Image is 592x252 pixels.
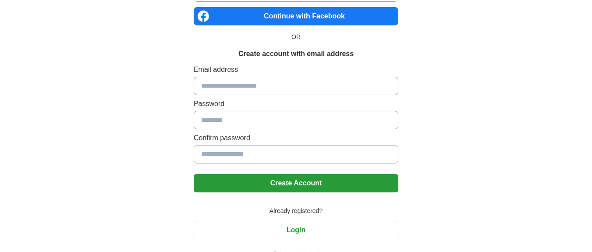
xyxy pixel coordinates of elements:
[194,99,398,109] label: Password
[194,226,398,234] a: Login
[264,206,328,216] span: Already registered?
[194,64,398,75] label: Email address
[238,49,354,59] h1: Create account with email address
[194,133,398,143] label: Confirm password
[194,221,398,239] button: Login
[194,174,398,192] button: Create Account
[286,32,306,42] span: OR
[194,7,398,25] a: Continue with Facebook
